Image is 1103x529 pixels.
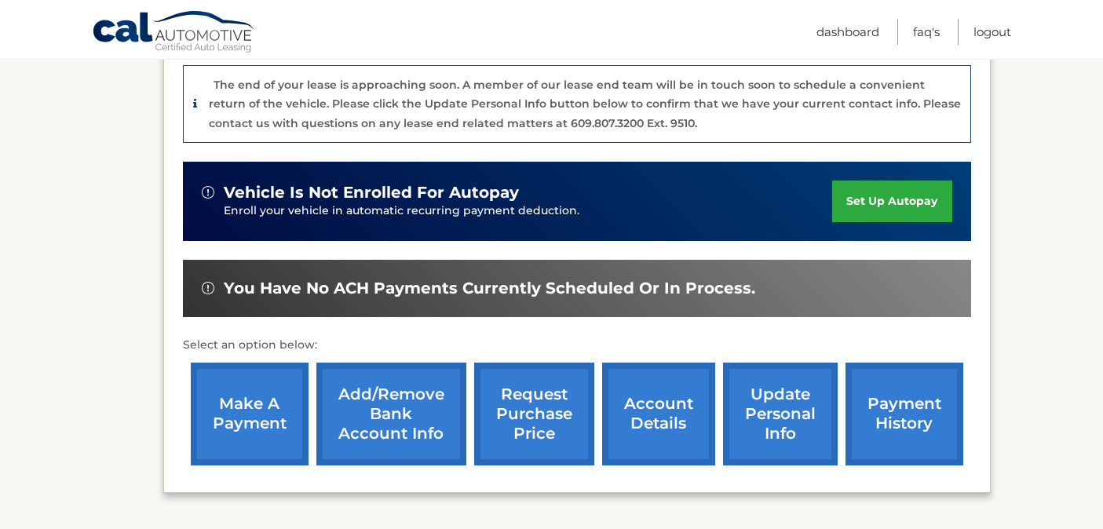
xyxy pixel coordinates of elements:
[224,202,833,220] p: Enroll your vehicle in automatic recurring payment deduction.
[191,363,309,465] a: make a payment
[474,363,594,465] a: request purchase price
[183,336,971,355] p: Select an option below:
[973,19,1011,45] a: Logout
[913,19,940,45] a: FAQ's
[92,10,257,56] a: Cal Automotive
[723,363,838,465] a: update personal info
[224,183,519,202] span: vehicle is not enrolled for autopay
[832,181,951,222] a: set up autopay
[209,78,961,130] p: The end of your lease is approaching soon. A member of our lease end team will be in touch soon t...
[224,279,755,298] span: You have no ACH payments currently scheduled or in process.
[846,363,963,465] a: payment history
[602,363,715,465] a: account details
[202,186,214,199] img: alert-white.svg
[316,363,466,465] a: Add/Remove bank account info
[816,19,879,45] a: Dashboard
[202,282,214,294] img: alert-white.svg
